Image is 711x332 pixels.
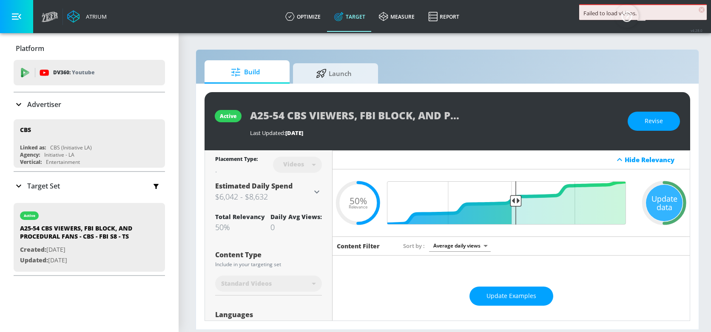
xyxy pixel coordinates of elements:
[50,144,92,151] div: CBS (Initiative LA)
[215,251,322,258] div: Content Type
[285,129,303,137] span: [DATE]
[20,255,139,266] p: [DATE]
[14,37,165,60] div: Platform
[699,7,705,13] span: ×
[14,119,165,168] div: CBSLinked as:CBS (Initiative LA)Agency:Initiative - LAVertical:Entertainment
[14,93,165,116] div: Advertiser
[469,287,553,306] button: Update Examples
[372,1,421,32] a: measure
[645,116,663,127] span: Revise
[486,291,536,301] span: Update Examples
[615,4,639,28] button: Open Resource Center
[250,129,619,137] div: Last Updated:
[215,311,322,318] div: Languages
[301,63,366,84] span: Launch
[14,60,165,85] div: DV360: Youtube
[46,158,80,166] div: Entertainment
[350,196,367,205] span: 50%
[14,203,165,272] div: activeA25-54 CBS VIEWERS, FBI BLOCK, AND PROCEDURAL FANS - CBS - FBI S8 - TSCreated:[DATE]Updated...
[215,155,258,164] div: Placement Type:
[20,256,48,264] span: Updated:
[279,160,308,168] div: Videos
[20,151,40,158] div: Agency:
[215,213,265,221] div: Total Relevancy
[27,100,61,109] p: Advertiser
[220,113,236,120] div: active
[691,28,702,33] span: v 4.28.0
[215,181,293,191] span: Estimated Daily Spend
[67,10,107,23] a: Atrium
[349,205,367,209] span: Relevance
[14,172,165,200] div: Target Set
[333,150,690,169] div: Hide Relevancy
[20,224,139,245] div: A25-54 CBS VIEWERS, FBI BLOCK, AND PROCEDURAL FANS - CBS - FBI S8 - TS
[429,240,491,251] div: Average daily views
[24,214,35,218] div: active
[279,1,327,32] a: optimize
[72,68,94,77] p: Youtube
[44,151,74,158] div: Initiative - LA
[20,126,31,134] div: CBS
[221,279,272,288] span: Standard Videos
[403,242,425,250] span: Sort by
[20,144,46,151] div: Linked as:
[82,13,107,20] div: Atrium
[215,181,322,203] div: Estimated Daily Spend$6,042 - $8,632
[270,222,322,232] div: 0
[337,242,380,250] h6: Content Filter
[16,44,44,53] p: Platform
[53,68,94,77] p: DV360:
[27,181,60,191] p: Target Set
[392,181,630,225] input: Final Threshold
[646,185,683,221] div: Update data
[421,1,466,32] a: Report
[213,62,278,82] span: Build
[270,213,322,221] div: Daily Avg Views:
[625,155,685,164] div: Hide Relevancy
[20,158,42,166] div: Vertical:
[327,1,372,32] a: Target
[583,9,702,17] div: Failed to load videos.
[215,191,312,203] h3: $6,042 - $8,632
[628,112,680,131] button: Revise
[215,222,265,232] div: 50%
[215,262,322,267] div: Include in your targeting set
[20,245,46,253] span: Created:
[20,245,139,255] p: [DATE]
